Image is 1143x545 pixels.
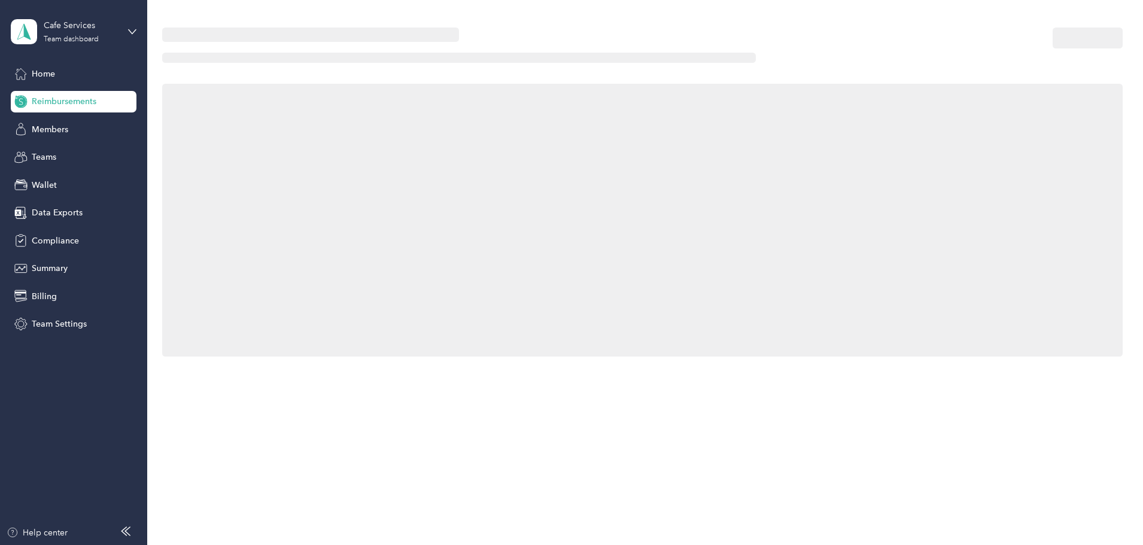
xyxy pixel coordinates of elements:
[44,36,99,43] div: Team dashboard
[32,318,87,330] span: Team Settings
[32,123,68,136] span: Members
[32,68,55,80] span: Home
[1076,478,1143,545] iframe: Everlance-gr Chat Button Frame
[32,206,83,219] span: Data Exports
[44,19,118,32] div: Cafe Services
[7,526,68,539] button: Help center
[32,262,68,275] span: Summary
[32,95,96,108] span: Reimbursements
[32,179,57,191] span: Wallet
[32,151,56,163] span: Teams
[32,290,57,303] span: Billing
[32,235,79,247] span: Compliance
